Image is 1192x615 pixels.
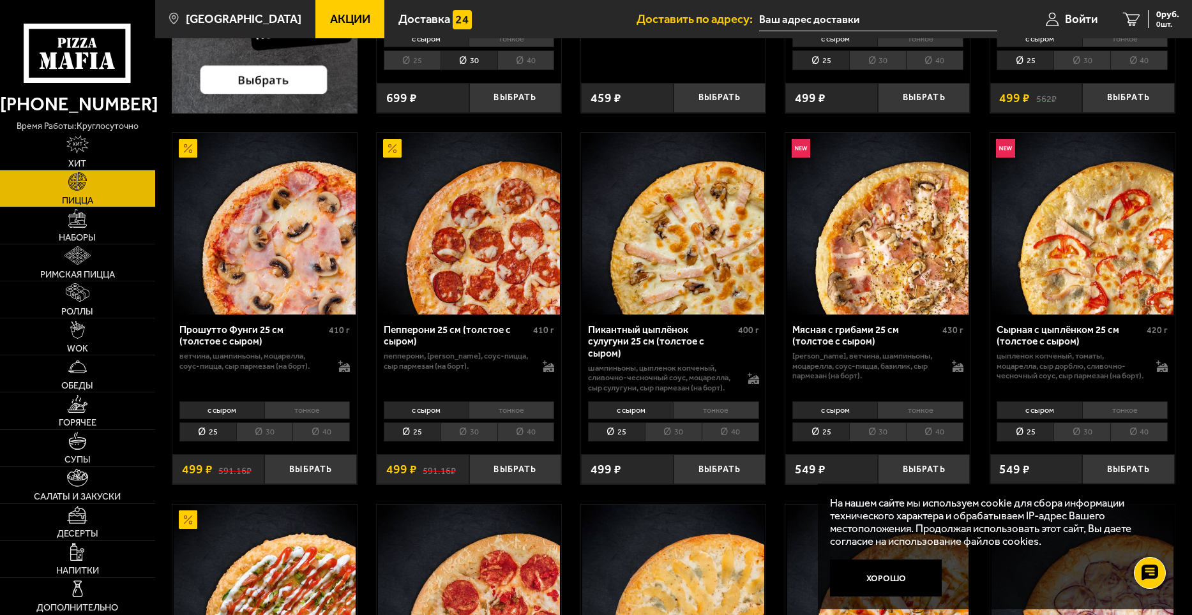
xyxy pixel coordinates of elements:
span: 499 ₽ [182,463,213,475]
img: Новинка [792,139,810,158]
li: 40 [292,422,350,442]
li: 25 [792,50,849,70]
img: 15daf4d41897b9f0e9f617042186c801.svg [453,10,471,29]
li: 25 [792,422,849,442]
button: Выбрать [674,454,766,485]
li: тонкое [877,30,963,48]
span: [GEOGRAPHIC_DATA] [186,13,301,26]
li: 40 [1110,50,1168,70]
li: с сыром [384,30,469,48]
span: Напитки [56,566,99,575]
li: 40 [497,50,555,70]
input: Ваш адрес доставки [759,8,997,31]
li: 25 [384,422,441,442]
p: [PERSON_NAME], ветчина, шампиньоны, моцарелла, соус-пицца, базилик, сыр пармезан (на борт). [792,351,939,381]
span: 499 ₽ [999,92,1030,104]
span: 549 ₽ [795,463,826,475]
li: с сыром [792,30,877,48]
li: тонкое [673,401,758,419]
li: тонкое [1082,401,1168,419]
li: 40 [497,422,555,442]
s: 562 ₽ [1036,92,1057,104]
div: Сырная с цыплёнком 25 см (толстое с сыром) [997,324,1143,348]
button: Хорошо [830,559,942,596]
span: 410 г [533,325,554,336]
span: 549 ₽ [999,463,1030,475]
p: цыпленок копченый, томаты, моцарелла, сыр дорблю, сливочно-чесночный соус, сыр пармезан (на борт). [997,351,1143,381]
s: 591.16 ₽ [423,463,456,475]
s: 591.16 ₽ [218,463,252,475]
li: тонкое [877,401,963,419]
span: Обеды [61,381,93,390]
span: Десерты [57,529,98,538]
img: Новинка [996,139,1015,158]
img: Акционный [179,139,197,158]
img: Сырная с цыплёнком 25 см (толстое с сыром) [992,133,1173,315]
button: Выбрать [1082,454,1175,485]
li: 30 [441,50,497,70]
span: Роллы [61,307,93,316]
li: 25 [588,422,645,442]
a: АкционныйПепперони 25 см (толстое с сыром) [377,133,561,315]
li: с сыром [997,401,1082,419]
span: WOK [67,344,88,353]
span: Супы [64,455,91,464]
button: Выбрать [878,454,970,485]
p: На нашем сайте мы используем cookie для сбора информации технического характера и обрабатываем IP... [830,496,1155,548]
li: тонкое [264,401,350,419]
li: с сыром [384,401,469,419]
span: 459 ₽ [591,92,621,104]
a: НовинкаСырная с цыплёнком 25 см (толстое с сыром) [990,133,1175,315]
li: 30 [441,422,497,442]
div: Пикантный цыплёнок сулугуни 25 см (толстое с сыром) [588,324,735,360]
li: 25 [179,422,236,442]
span: Пицца [62,196,93,205]
li: тонкое [469,401,554,419]
li: 30 [236,422,293,442]
button: Выбрать [674,83,766,114]
li: 25 [384,50,441,70]
li: с сыром [997,30,1082,48]
span: Войти [1065,13,1098,26]
li: 30 [1053,422,1110,442]
li: тонкое [1082,30,1168,48]
li: 40 [1110,422,1168,442]
img: Мясная с грибами 25 см (толстое с сыром) [787,133,969,315]
li: 25 [997,50,1053,70]
img: Акционный [179,510,197,529]
button: Выбрать [878,83,970,114]
span: Хит [68,159,86,168]
li: тонкое [469,30,554,48]
span: 499 ₽ [795,92,826,104]
span: 400 г [738,325,759,336]
img: Пикантный цыплёнок сулугуни 25 см (толстое с сыром) [582,133,764,315]
img: Акционный [383,139,402,158]
span: Доставка [398,13,450,26]
span: 0 руб. [1156,10,1179,19]
span: Римская пицца [40,270,115,279]
li: с сыром [588,401,673,419]
a: НовинкаМясная с грибами 25 см (толстое с сыром) [785,133,970,315]
button: Выбрать [469,454,562,485]
div: Пепперони 25 см (толстое с сыром) [384,324,531,348]
span: Наборы [59,233,96,242]
span: 499 ₽ [591,463,621,475]
a: АкционныйПрошутто Фунги 25 см (толстое с сыром) [172,133,357,315]
span: Доставить по адресу: [637,13,759,26]
button: Выбрать [1082,83,1175,114]
button: Выбрать [469,83,562,114]
span: 0 шт. [1156,20,1179,28]
span: 410 г [329,325,350,336]
span: 699 ₽ [386,92,417,104]
p: пепперони, [PERSON_NAME], соус-пицца, сыр пармезан (на борт). [384,351,531,371]
p: ветчина, шампиньоны, моцарелла, соус-пицца, сыр пармезан (на борт). [179,351,326,371]
img: Пепперони 25 см (толстое с сыром) [378,133,560,315]
li: 40 [906,50,963,70]
li: 25 [997,422,1053,442]
span: 499 ₽ [386,463,417,475]
img: Прошутто Фунги 25 см (толстое с сыром) [174,133,356,315]
li: 40 [906,422,963,442]
button: Выбрать [264,454,357,485]
div: Прошутто Фунги 25 см (толстое с сыром) [179,324,326,348]
a: Пикантный цыплёнок сулугуни 25 см (толстое с сыром) [581,133,766,315]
